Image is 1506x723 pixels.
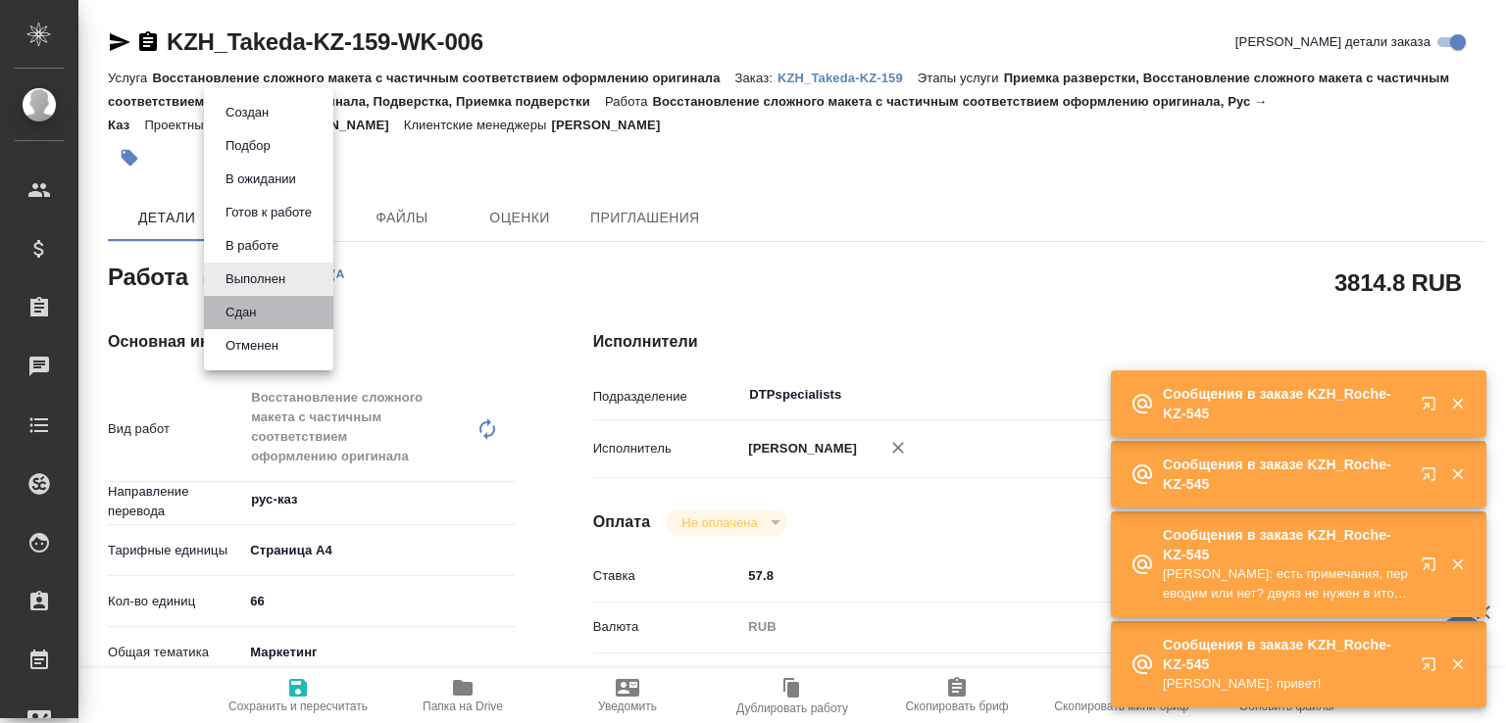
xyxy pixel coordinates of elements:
[1409,384,1456,431] button: Открыть в новой вкладке
[1437,555,1478,573] button: Закрыть
[1163,455,1408,494] p: Сообщения в заказе KZH_Roche-KZ-545
[1409,645,1456,692] button: Открыть в новой вкладке
[1163,525,1408,564] p: Сообщения в заказе KZH_Roche-KZ-545
[1409,545,1456,592] button: Открыть в новой вкладке
[1437,395,1478,412] button: Закрыть
[1437,465,1478,483] button: Закрыть
[220,135,276,157] button: Подбор
[1409,455,1456,502] button: Открыть в новой вкладке
[1163,384,1408,423] p: Сообщения в заказе KZH_Roche-KZ-545
[1163,564,1408,603] p: [PERSON_NAME]: есть примечания, переводим или нет? двуяз не нужен в итоге?
[220,335,284,357] button: Отменен
[220,302,262,323] button: Сдан
[1163,674,1408,694] p: [PERSON_NAME]: привет!
[220,102,275,123] button: Создан
[220,202,318,223] button: Готов к работе
[220,235,284,257] button: В работе
[220,268,291,290] button: Выполнен
[1163,635,1408,674] p: Сообщения в заказе KZH_Roche-KZ-545
[1437,655,1478,673] button: Закрыть
[220,169,302,190] button: В ожидании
